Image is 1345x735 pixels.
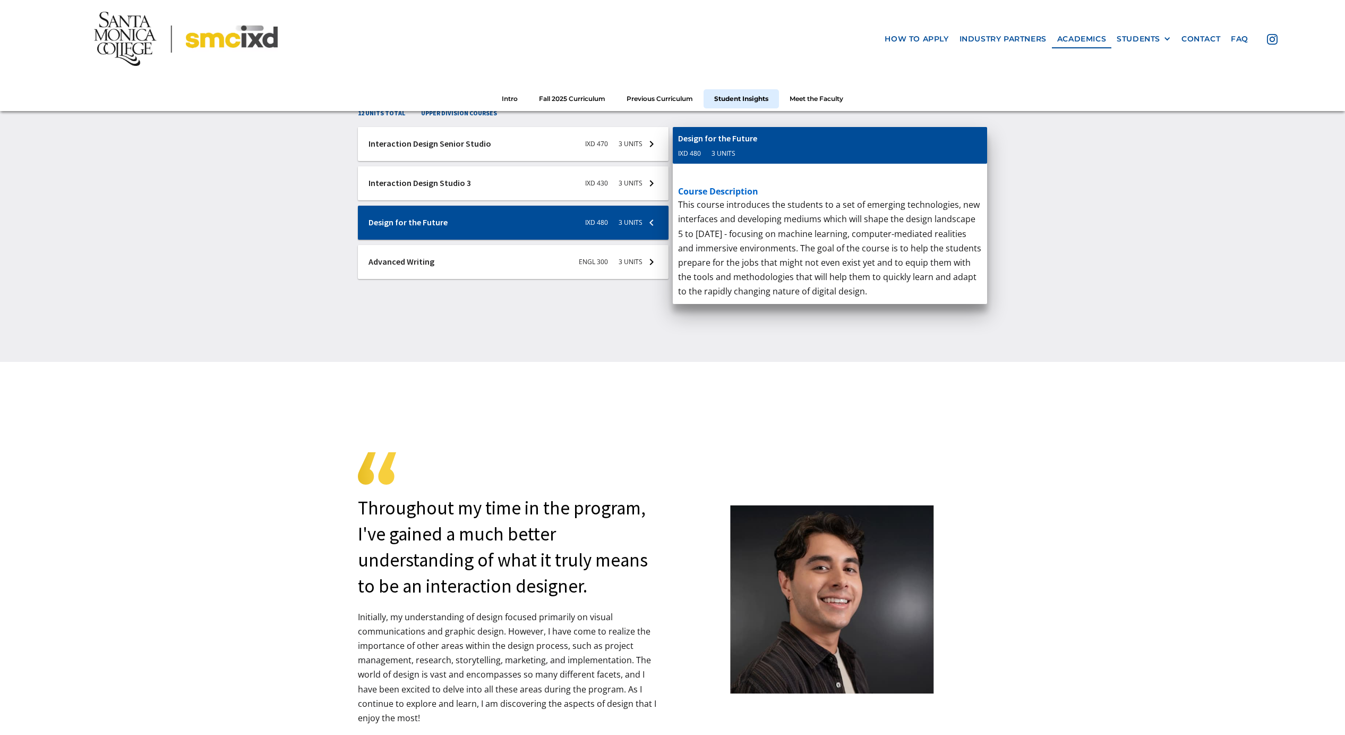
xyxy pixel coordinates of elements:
a: contact [1176,29,1226,48]
p: Initially, my understanding of design focused primarily on visual communications and graphic desi... [358,610,666,726]
a: Fall 2025 Curriculum [528,89,616,108]
div: STUDENTS [1117,34,1160,43]
img: Santa Monica College - SMC IxD logo [94,12,278,65]
a: Student Insights [704,89,779,108]
a: Intro [491,89,528,108]
img: icon - quote [358,452,396,485]
a: Previous Curriculum [616,89,704,108]
a: industry partners [954,29,1052,48]
div: Throughout my time in the program, I've gained a much better understanding of what it truly means... [358,495,666,599]
a: faq [1226,29,1254,48]
a: how to apply [879,29,954,48]
h4: 12 units total [358,108,405,118]
a: Academics [1052,29,1111,48]
a: Meet the Faculty [779,89,854,108]
h4: upper division courses [421,108,497,118]
img: icon - instagram [1267,33,1278,44]
div: STUDENTS [1117,34,1171,43]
